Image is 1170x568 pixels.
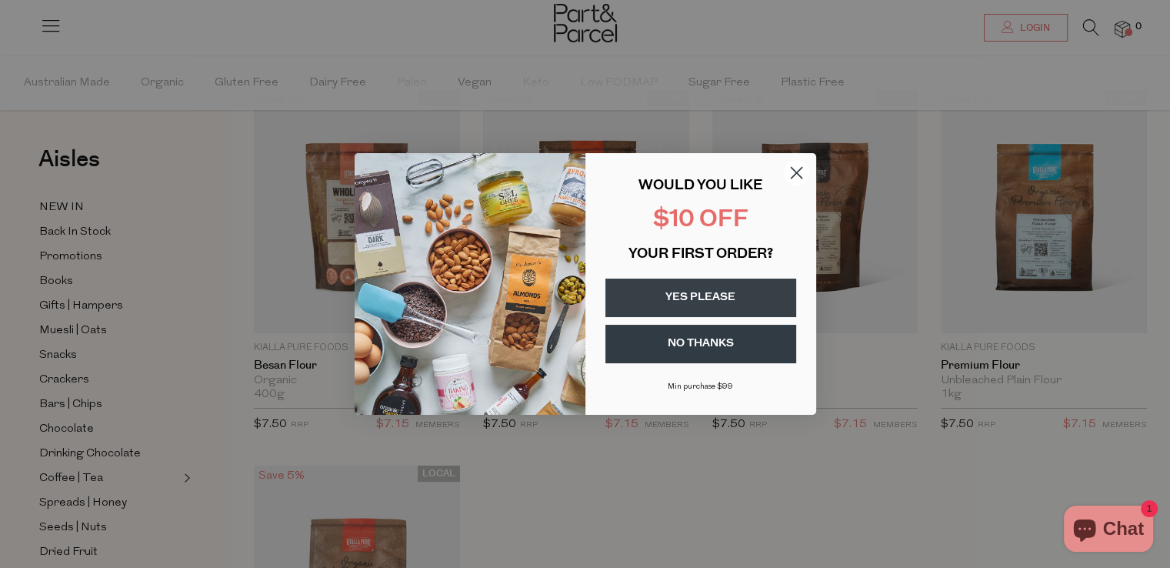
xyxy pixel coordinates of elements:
[653,209,748,232] span: $10 OFF
[783,159,810,186] button: Close dialog
[628,248,773,262] span: YOUR FIRST ORDER?
[605,279,796,317] button: YES PLEASE
[1059,506,1158,556] inbox-online-store-chat: Shopify online store chat
[605,325,796,363] button: NO THANKS
[668,383,733,391] span: Min purchase $99
[638,179,762,193] span: WOULD YOU LIKE
[355,153,585,415] img: 43fba0fb-7538-40bc-babb-ffb1a4d097bc.jpeg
